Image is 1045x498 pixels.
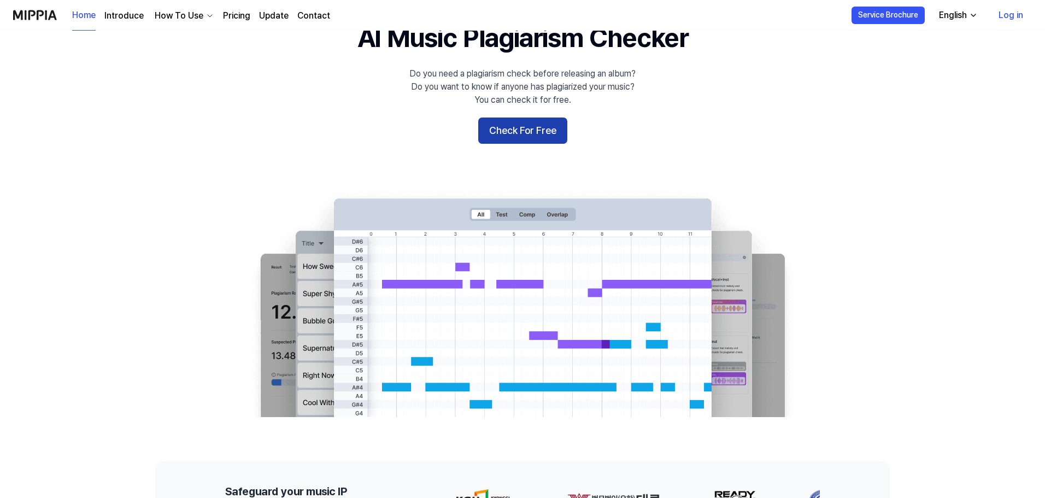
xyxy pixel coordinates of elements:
img: main Image [238,188,807,417]
button: English [930,4,984,26]
div: English [937,9,969,22]
h1: AI Music Plagiarism Checker [357,20,688,56]
button: Service Brochure [852,7,925,24]
a: Update [259,9,289,22]
div: Do you need a plagiarism check before releasing an album? Do you want to know if anyone has plagi... [409,67,636,107]
a: Contact [297,9,330,22]
a: Home [72,1,96,31]
button: How To Use [152,9,214,22]
a: Introduce [104,9,144,22]
a: Pricing [223,9,250,22]
div: How To Use [152,9,206,22]
button: Check For Free [478,118,567,144]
